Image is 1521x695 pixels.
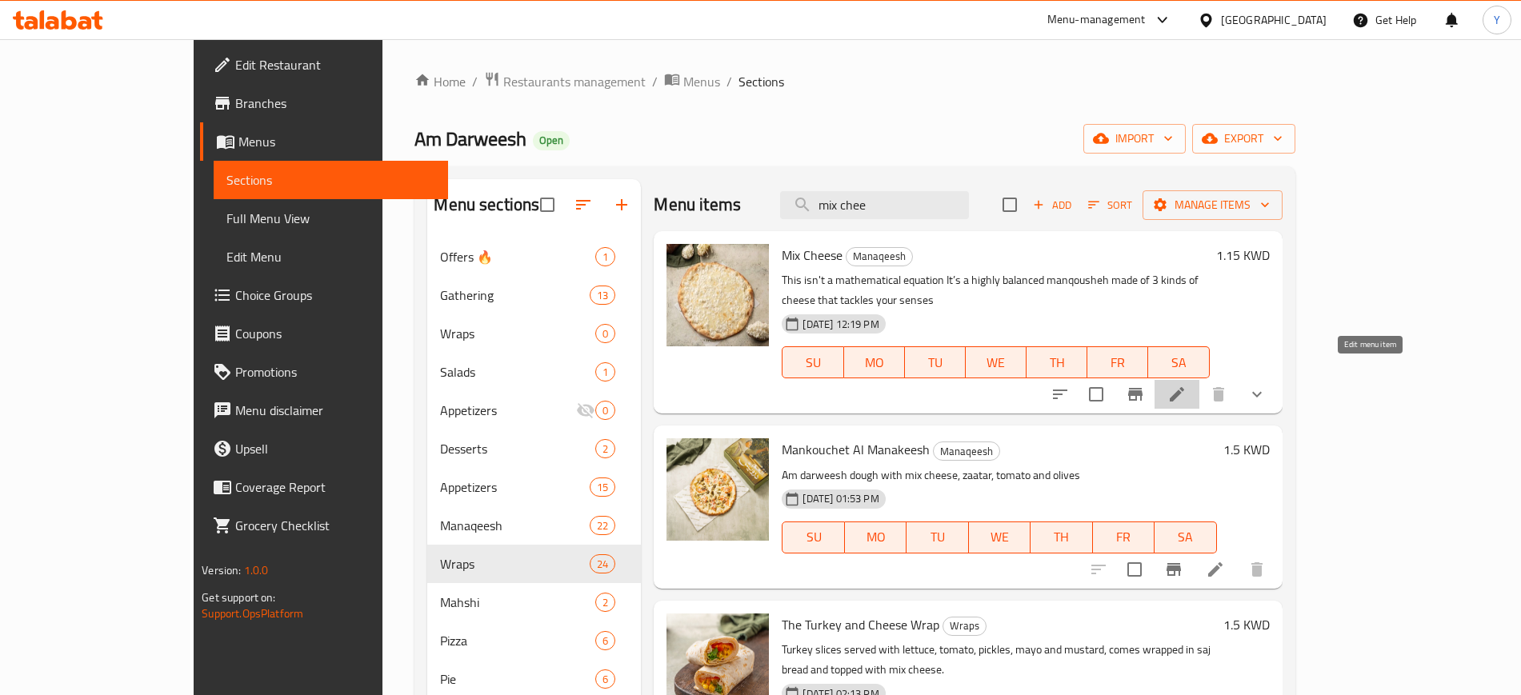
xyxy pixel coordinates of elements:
[202,587,275,608] span: Get support on:
[782,521,844,553] button: SU
[1155,550,1193,589] button: Branch-specific-item
[200,353,447,391] a: Promotions
[226,209,434,228] span: Full Menu View
[847,247,912,266] span: Manaqeesh
[1118,553,1151,586] span: Select to update
[235,439,434,458] span: Upsell
[666,244,769,346] img: Mix Cheese
[427,545,641,583] div: Wraps24
[1155,195,1270,215] span: Manage items
[664,71,720,92] a: Menus
[1206,560,1225,579] a: Edit menu item
[200,391,447,429] a: Menu disclaimer
[652,72,658,91] li: /
[1247,385,1267,404] svg: Show Choices
[782,465,1216,485] p: Am darweesh dough with mix cheese, zaatar, tomato and olives
[440,439,595,458] span: Desserts
[440,669,595,689] div: Pie
[200,84,447,122] a: Branches
[654,193,741,217] h2: Menu items
[244,560,269,581] span: 1.0.0
[595,593,615,612] div: items
[434,193,539,217] h2: Menu sections
[226,247,434,266] span: Edit Menu
[602,186,641,224] button: Add section
[1223,613,1270,636] h6: 1.5 KWD
[214,161,447,199] a: Sections
[440,324,595,343] div: Wraps
[1155,521,1216,553] button: SA
[1221,11,1327,29] div: [GEOGRAPHIC_DATA]
[1087,346,1148,378] button: FR
[440,477,590,497] span: Appetizers
[934,442,999,461] span: Manaqeesh
[596,595,614,610] span: 2
[533,134,570,147] span: Open
[1037,525,1086,549] span: TH
[427,353,641,391] div: Salads1
[780,191,969,219] input: search
[596,250,614,265] span: 1
[590,288,614,303] span: 13
[440,247,595,266] span: Offers 🔥
[1161,525,1210,549] span: SA
[943,617,986,635] span: Wraps
[440,593,595,612] span: Mahshi
[427,621,641,660] div: Pizza6
[590,554,615,573] div: items
[933,441,1000,461] div: Manaqeesh
[596,633,614,649] span: 6
[235,516,434,535] span: Grocery Checklist
[595,401,615,420] div: items
[782,437,930,461] span: Mankouchet Al Manakeesh
[596,441,614,457] span: 2
[440,286,590,305] div: Gathering
[200,122,447,161] a: Menus
[844,346,905,378] button: MO
[235,94,434,113] span: Branches
[993,188,1027,222] span: Select section
[1047,10,1146,30] div: Menu-management
[1031,521,1092,553] button: TH
[911,351,959,374] span: TU
[846,247,913,266] div: Manaqeesh
[1096,129,1173,149] span: import
[1088,196,1132,214] span: Sort
[564,186,602,224] span: Sort sections
[595,631,615,650] div: items
[851,351,899,374] span: MO
[595,439,615,458] div: items
[782,613,939,637] span: The Turkey and Cheese Wrap
[1238,550,1276,589] button: delete
[782,640,1216,680] p: Turkey slices served with lettuce, tomato, pickles, mayo and mustard, comes wrapped in saj bread ...
[1027,193,1078,218] button: Add
[796,317,885,332] span: [DATE] 12:19 PM
[1148,346,1209,378] button: SA
[200,276,447,314] a: Choice Groups
[1155,351,1203,374] span: SA
[789,525,838,549] span: SU
[427,391,641,429] div: Appetizers0
[1116,375,1155,413] button: Branch-specific-item
[1027,193,1078,218] span: Add item
[907,521,968,553] button: TU
[1238,375,1276,413] button: show more
[590,518,614,533] span: 22
[440,401,576,420] span: Appetizers
[440,516,590,535] span: Manaqeesh
[1205,129,1283,149] span: export
[789,351,837,374] span: SU
[427,314,641,353] div: Wraps0
[590,516,615,535] div: items
[851,525,900,549] span: MO
[440,554,590,573] span: Wraps
[966,346,1027,378] button: WE
[782,346,843,378] button: SU
[427,276,641,314] div: Gathering13
[590,477,615,497] div: items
